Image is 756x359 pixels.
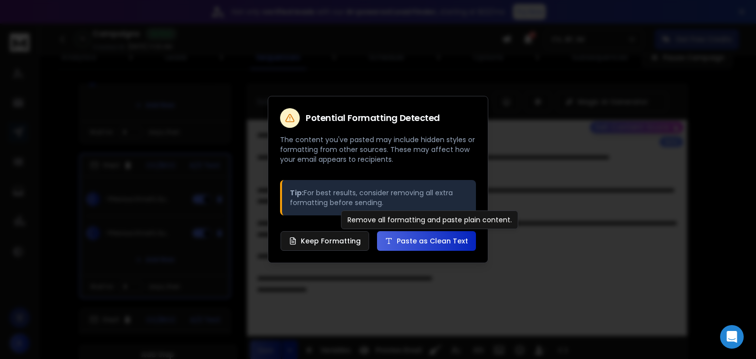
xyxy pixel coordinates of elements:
button: Keep Formatting [281,231,369,251]
p: The content you've pasted may include hidden styles or formatting from other sources. These may a... [280,135,476,164]
strong: Tip: [290,188,304,198]
button: Paste as Clean Text [377,231,476,251]
h2: Potential Formatting Detected [306,114,440,122]
div: Open Intercom Messenger [720,325,744,349]
div: Remove all formatting and paste plain content. [341,210,518,229]
p: For best results, consider removing all extra formatting before sending. [290,188,468,208]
